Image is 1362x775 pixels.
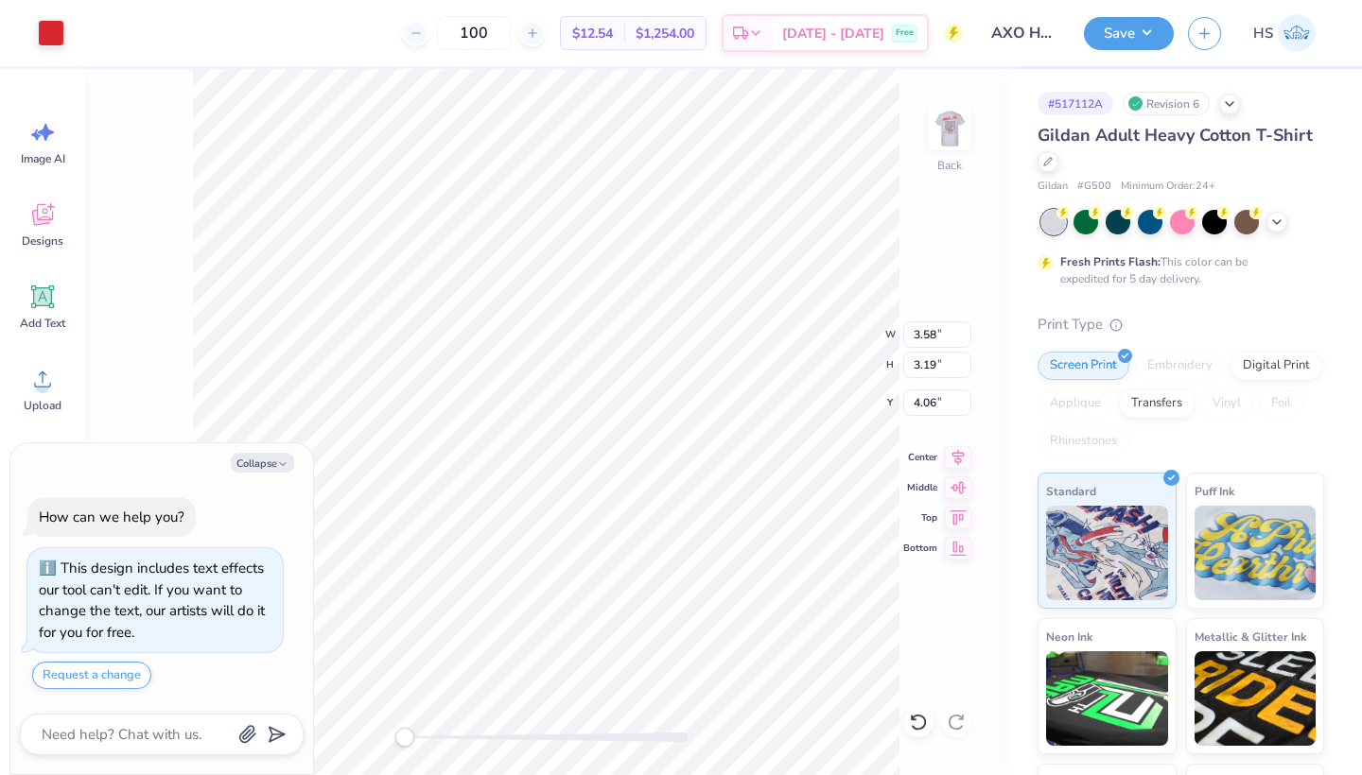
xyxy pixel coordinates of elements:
span: # G500 [1077,179,1111,195]
span: Image AI [21,151,65,166]
img: Metallic & Glitter Ink [1195,651,1317,746]
img: Standard [1046,506,1168,600]
button: Request a change [32,662,151,689]
div: Digital Print [1231,352,1322,380]
span: Center [903,450,937,465]
div: Revision 6 [1123,92,1210,115]
input: – – [437,16,511,50]
img: Neon Ink [1046,651,1168,746]
div: Transfers [1119,389,1195,418]
div: Print Type [1038,314,1324,336]
div: Vinyl [1200,389,1253,418]
span: $1,254.00 [636,24,694,43]
div: # 517112A [1038,92,1113,115]
input: Untitled Design [977,14,1070,52]
span: Middle [903,480,937,495]
span: Puff Ink [1195,481,1234,501]
span: HS [1253,23,1273,44]
div: Embroidery [1135,352,1225,380]
span: Free [896,26,914,40]
div: Rhinestones [1038,427,1129,456]
span: Standard [1046,481,1096,501]
img: Helen Slacik [1278,14,1316,52]
span: Neon Ink [1046,627,1092,646]
span: Designs [22,233,63,249]
span: Metallic & Glitter Ink [1195,627,1306,646]
div: This design includes text effects our tool can't edit. If you want to change the text, our artist... [39,559,265,642]
span: $12.54 [572,24,613,43]
span: Gildan Adult Heavy Cotton T-Shirt [1038,124,1313,146]
span: [DATE] - [DATE] [782,24,884,43]
span: Minimum Order: 24 + [1121,179,1215,195]
div: Applique [1038,389,1113,418]
div: Screen Print [1038,352,1129,380]
div: How can we help you? [39,508,184,526]
span: Upload [24,398,61,413]
div: This color can be expedited for 5 day delivery. [1060,253,1293,287]
span: Top [903,510,937,525]
a: HS [1245,14,1324,52]
img: Back [931,110,969,147]
div: Accessibility label [395,728,414,747]
button: Collapse [231,453,294,473]
span: Bottom [903,541,937,556]
img: Puff Ink [1195,506,1317,600]
div: Foil [1259,389,1303,418]
div: Back [937,157,962,174]
span: Add Text [20,316,65,331]
span: Gildan [1038,179,1068,195]
strong: Fresh Prints Flash: [1060,254,1161,269]
button: Save [1084,17,1174,50]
